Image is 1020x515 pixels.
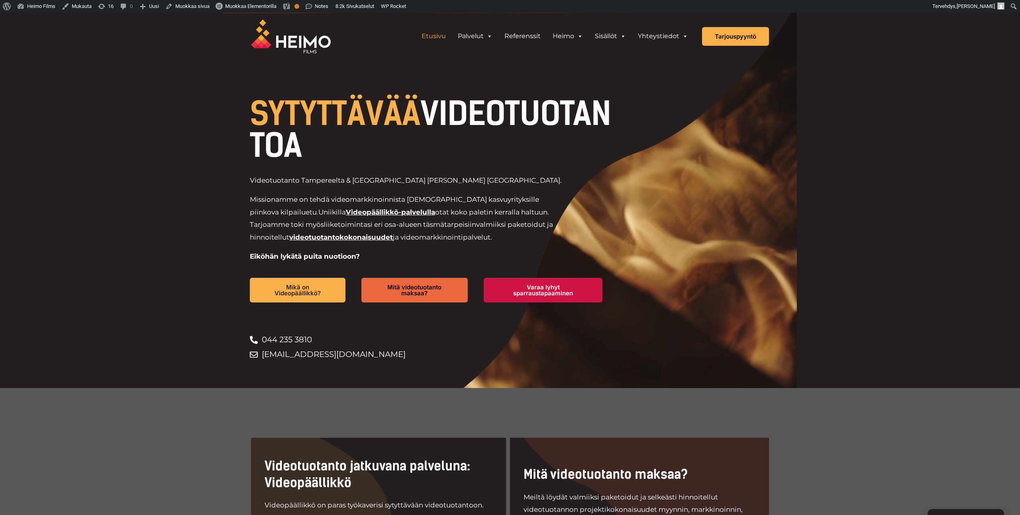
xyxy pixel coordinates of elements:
[318,208,346,216] span: Uniikilla
[416,28,452,44] a: Etusivu
[250,193,564,244] p: Missionamme on tehdä videomarkkinoinnista [DEMOGRAPHIC_DATA] kasvuyrityksille piinkova kilpailuetu.
[412,28,698,44] aside: Header Widget 1
[225,3,277,9] span: Muokkaa Elementorilla
[250,174,564,187] p: Videotuotanto Tampereelta & [GEOGRAPHIC_DATA] [PERSON_NAME] [GEOGRAPHIC_DATA].
[251,20,331,53] img: Heimo Filmsin logo
[374,284,455,296] span: Mitä videotuotanto maksaa?
[496,284,590,296] span: Varaa lyhyt sparraustapaaminen
[702,27,769,46] a: Tarjouspyyntö
[361,278,468,302] a: Mitä videotuotanto maksaa?
[260,347,406,362] span: [EMAIL_ADDRESS][DOMAIN_NAME]
[484,278,602,302] a: Varaa lyhyt sparraustapaaminen
[324,220,476,228] span: liiketoimintasi eri osa-alueen täsmätarpeisiin
[263,284,333,296] span: Mikä on Videopäällikkö?
[250,98,618,162] h1: VIDEOTUOTANTOA
[589,28,632,44] a: Sisällöt
[452,28,498,44] a: Palvelut
[250,220,553,241] span: valmiiksi paketoidut ja hinnoitellut
[289,233,393,241] a: videotuotantokokonaisuudet
[260,332,312,347] span: 044 235 3810
[265,458,492,491] h2: Videotuotanto jatkuvana palveluna: Videopäällikkö
[250,347,618,362] a: [EMAIL_ADDRESS][DOMAIN_NAME]
[393,233,492,241] span: ja videomarkkinointipalvelut.
[294,4,299,9] div: OK
[632,28,694,44] a: Yhteystiedot
[524,466,755,483] h2: Mitä videotuotanto maksaa?
[250,252,360,260] strong: Eiköhän lykätä puita nuotioon?
[957,3,995,9] span: [PERSON_NAME]
[250,332,618,347] a: 044 235 3810
[498,28,547,44] a: Referenssit
[250,278,345,302] a: Mikä on Videopäällikkö?
[346,208,435,216] a: Videopäällikkö-palvelulla
[547,28,589,44] a: Heimo
[250,95,420,133] span: SYTYTTÄVÄÄ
